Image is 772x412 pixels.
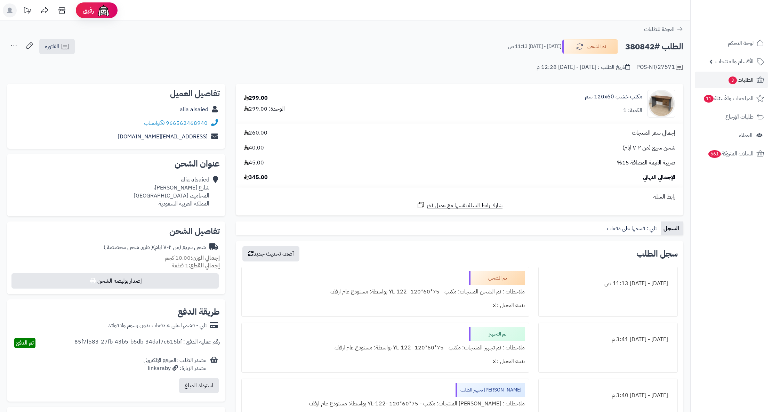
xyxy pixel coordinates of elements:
h2: تفاصيل الشحن [13,227,220,235]
span: شارك رابط السلة نفسها مع عميل آخر [427,202,502,210]
span: العملاء [739,130,753,140]
div: شحن سريع (من ٢-٧ ايام) [104,243,206,251]
span: السلات المتروكة [708,149,754,159]
a: السجل [661,221,683,235]
span: لوحة التحكم [728,38,754,48]
button: تم الشحن [562,39,618,54]
div: ملاحظات : [PERSON_NAME] المنتجات: مكتب - 75*60*120 -YL-122 بواسطة: مستودع عام ارفف [246,397,525,411]
div: رقم عملية الدفع : 85f7f583-27fb-43b5-b5db-34daf7c615bf [74,338,220,348]
h2: طريقة الدفع [178,308,220,316]
small: 10.00 كجم [165,254,220,262]
span: 11 [703,95,714,103]
span: 260.00 [244,129,267,137]
a: لوحة التحكم [695,35,768,51]
strong: إجمالي الوزن: [191,254,220,262]
button: أضف تحديث جديد [242,246,299,261]
div: [PERSON_NAME] تجهيز الطلب [456,383,525,397]
span: إجمالي سعر المنتجات [632,129,675,137]
span: 661 [708,150,721,158]
span: الإجمالي النهائي [643,173,675,181]
strong: إجمالي القطع: [188,261,220,270]
a: الفاتورة [39,39,75,54]
span: المراجعات والأسئلة [703,94,754,103]
div: الكمية: 1 [623,106,642,114]
div: ملاحظات : تم تجهيز المنتجات: مكتب - 75*60*120 -YL-122 بواسطة: مستودع عام ارفف [246,341,525,355]
span: رفيق [83,6,94,15]
div: [DATE] - [DATE] 3:41 م [543,333,673,346]
div: رابط السلة [239,193,681,201]
a: العودة للطلبات [644,25,683,33]
span: ( طرق شحن مخصصة ) [104,243,153,251]
div: مصدر الطلب :الموقع الإلكتروني [144,356,207,372]
div: POS-NT/27571 [636,63,683,72]
a: السلات المتروكة661 [695,145,768,162]
span: 45.00 [244,159,264,167]
span: ضريبة القيمة المضافة 15% [617,159,675,167]
a: شارك رابط السلة نفسها مع عميل آخر [417,201,502,210]
div: تم الشحن [469,271,525,285]
a: واتساب [144,119,164,127]
a: [EMAIL_ADDRESS][DOMAIN_NAME] [118,132,208,141]
div: alia alsaied شارع [PERSON_NAME]، المحاميد، [GEOGRAPHIC_DATA] المملكة العربية السعودية [134,176,209,208]
a: المراجعات والأسئلة11 [695,90,768,107]
a: العملاء [695,127,768,144]
span: الأقسام والمنتجات [715,57,754,66]
div: [DATE] - [DATE] 3:40 م [543,389,673,402]
span: 3 [728,76,737,84]
span: الطلبات [728,75,754,85]
div: تابي - قسّمها على 4 دفعات بدون رسوم ولا فوائد [108,322,207,330]
img: 1757240230-110111010085-90x90.jpg [648,90,675,118]
a: طلبات الإرجاع [695,108,768,125]
div: الوحدة: 299.00 [244,105,285,113]
a: alia alsaied [180,105,208,114]
h2: الطلب #380842 [625,40,683,54]
a: تحديثات المنصة [18,3,36,19]
div: مصدر الزيارة: linkaraby [144,364,207,372]
small: [DATE] - [DATE] 11:13 ص [508,43,561,50]
span: شحن سريع (من ٢-٧ ايام) [622,144,675,152]
div: تنبيه العميل : لا [246,355,525,368]
a: مكتب خشب 120x60 سم [585,93,642,101]
a: 966562468940 [166,119,208,127]
div: تنبيه العميل : لا [246,299,525,312]
span: 40.00 [244,144,264,152]
img: ai-face.png [97,3,111,17]
div: تم التجهيز [469,327,525,341]
h2: عنوان الشحن [13,160,220,168]
a: الطلبات3 [695,72,768,88]
small: 1 قطعة [172,261,220,270]
span: الفاتورة [45,42,59,51]
span: 345.00 [244,173,268,181]
span: تم الدفع [16,339,34,347]
div: ملاحظات : تم الشحن المنتجات: مكتب - 75*60*120 -YL-122 بواسطة: مستودع عام ارفف [246,285,525,299]
span: طلبات الإرجاع [725,112,754,122]
button: استرداد المبلغ [179,378,219,393]
h2: تفاصيل العميل [13,89,220,98]
img: logo-2.png [725,13,765,28]
a: تابي : قسمها على دفعات [604,221,661,235]
button: إصدار بوليصة الشحن [11,273,219,289]
h3: سجل الطلب [636,250,678,258]
div: تاريخ الطلب : [DATE] - [DATE] 12:28 م [537,63,630,71]
div: [DATE] - [DATE] 11:13 ص [543,277,673,290]
div: 299.00 [244,94,268,102]
span: العودة للطلبات [644,25,675,33]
